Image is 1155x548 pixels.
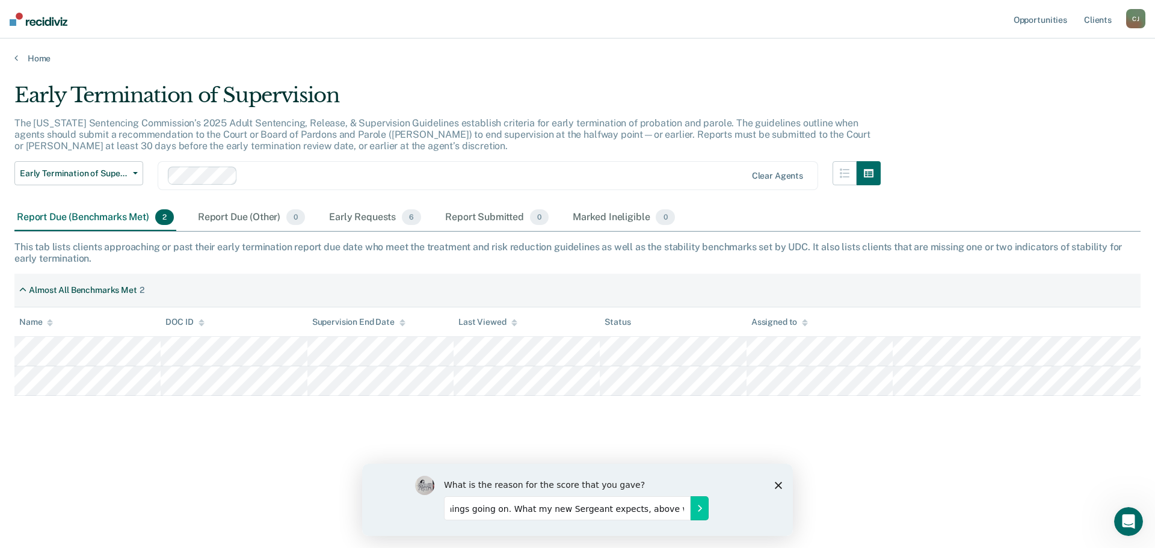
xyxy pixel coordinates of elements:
[605,317,630,327] div: Status
[286,209,305,225] span: 0
[10,13,67,26] img: Recidiviz
[165,317,204,327] div: DOC ID
[458,317,517,327] div: Last Viewed
[656,209,674,225] span: 0
[14,117,870,152] p: The [US_STATE] Sentencing Commission’s 2025 Adult Sentencing, Release, & Supervision Guidelines e...
[402,209,421,225] span: 6
[327,205,423,231] div: Early Requests6
[443,205,551,231] div: Report Submitted0
[29,285,137,295] div: Almost All Benchmarks Met
[14,241,1141,264] div: This tab lists clients approaching or past their early termination report due date who meet the t...
[14,280,149,300] div: Almost All Benchmarks Met2
[20,168,128,179] span: Early Termination of Supervision
[362,464,793,536] iframe: Survey by Kim from Recidiviz
[312,317,405,327] div: Supervision End Date
[1126,9,1145,28] div: C J
[751,317,808,327] div: Assigned to
[1114,507,1143,536] iframe: Intercom live chat
[196,205,307,231] div: Report Due (Other)0
[140,285,144,295] div: 2
[14,205,176,231] div: Report Due (Benchmarks Met)2
[1126,9,1145,28] button: CJ
[14,53,1141,64] a: Home
[570,205,677,231] div: Marked Ineligible0
[19,317,53,327] div: Name
[530,209,549,225] span: 0
[155,209,174,225] span: 2
[14,83,881,117] div: Early Termination of Supervision
[14,161,143,185] button: Early Termination of Supervision
[752,171,803,181] div: Clear agents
